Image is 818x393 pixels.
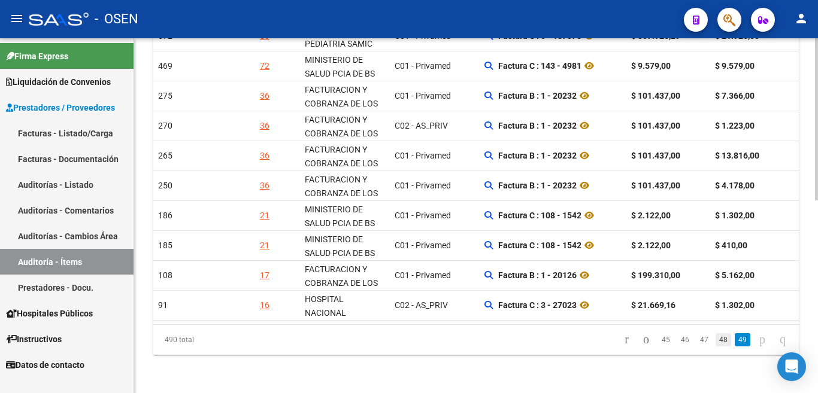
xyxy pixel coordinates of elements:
span: C01 - Privamed [395,270,451,280]
strong: Factura C : 108 - 1542 [498,240,581,250]
strong: $ 410,00 [715,240,747,250]
strong: Factura C : 3 - 27023 [498,300,577,310]
span: 469 [158,61,172,71]
div: FACTURACION Y COBRANZA DE LOS EFECTORES PUBLICOS S.E. [305,143,385,197]
span: 185 [158,240,172,250]
a: 49 [735,333,750,346]
strong: $ 199.310,00 [631,270,680,280]
strong: $ 1.302,00 [715,300,755,310]
a: go to last page [774,333,791,346]
div: 16 [260,298,269,312]
div: HOSPITAL NACIONAL PROFESOR [PERSON_NAME] [305,293,385,347]
strong: $ 4.178,00 [715,181,755,190]
div: MINISTERIO DE SALUD PCIA DE BS AS [305,53,385,94]
div: 36 [260,179,269,193]
a: go to first page [619,333,634,346]
strong: $ 21.669,16 [631,300,675,310]
div: FACTURACION Y COBRANZA DE LOS EFECTORES PUBLICOS S.E. [305,173,385,227]
strong: $ 9.579,00 [715,61,755,71]
div: MINISTERIO DE SALUD PCIA DE BS AS [305,233,385,273]
div: 490 total [153,325,280,355]
li: page 47 [695,330,714,350]
span: 91 [158,300,168,310]
strong: Factura C : 108 - 1542 [498,211,581,220]
a: go to previous page [638,333,655,346]
span: Prestadores / Proveedores [6,101,115,114]
div: 17 [260,269,269,282]
div: 36 [260,119,269,133]
strong: $ 2.122,00 [631,211,671,220]
li: page 48 [714,330,733,350]
span: C02 - AS_PRIV [395,300,448,310]
strong: $ 5.162,00 [715,270,755,280]
a: 46 [677,333,693,346]
span: C01 - Privamed [395,91,451,100]
strong: $ 101.437,00 [631,151,680,160]
strong: $ 9.579,00 [631,61,671,71]
strong: $ 7.366,00 [715,91,755,100]
li: page 46 [675,330,695,350]
a: 47 [696,333,712,346]
div: FACTURACION Y COBRANZA DE LOS EFECTORES PUBLICOS S.E. [305,113,385,167]
strong: Factura B : 1 - 20232 [498,121,577,130]
a: 45 [658,333,674,346]
span: Liquidación de Convenios [6,75,111,89]
strong: $ 1.302,00 [715,211,755,220]
div: - 30635976809 [305,293,385,361]
div: 21 [260,209,269,223]
a: go to next page [754,333,771,346]
span: 186 [158,211,172,220]
strong: $ 1.223,00 [715,121,755,130]
div: - 30715497456 [305,143,385,211]
span: Datos de contacto [6,358,84,371]
span: 275 [158,91,172,100]
span: C01 - Privamed [395,181,451,190]
li: page 49 [733,330,752,350]
div: - 30715497456 [305,113,385,181]
strong: Factura C : 0 - 137376 [498,31,581,41]
span: Instructivos [6,333,62,346]
strong: $ 101.437,00 [631,181,680,190]
li: page 45 [656,330,675,350]
span: 108 [158,270,172,280]
div: FACTURACION Y COBRANZA DE LOS EFECTORES PUBLICOS S.E. [305,263,385,317]
strong: $ 13.816,00 [715,151,759,160]
span: - OSEN [95,6,138,32]
div: 21 [260,239,269,252]
span: C01 - Privamed [395,151,451,160]
span: 265 [158,151,172,160]
span: Firma Express [6,50,68,63]
strong: Factura B : 1 - 20232 [498,181,577,190]
strong: Factura C : 143 - 4981 [498,61,581,71]
span: C02 - AS_PRIV [395,121,448,130]
strong: $ 101.437,00 [631,121,680,130]
mat-icon: menu [10,11,24,26]
div: 72 [260,59,269,73]
span: C01 - Privamed [395,61,451,71]
div: MINISTERIO DE SALUD PCIA DE BS AS [305,203,385,243]
div: - 30715497456 [305,263,385,331]
span: C01 - Privamed [395,240,451,250]
div: - 30715497456 [305,83,385,151]
div: - 30626983398 [305,233,385,287]
div: Open Intercom Messenger [777,352,806,381]
span: 270 [158,121,172,130]
div: - 30715497456 [305,173,385,241]
strong: Factura B : 1 - 20232 [498,91,577,100]
strong: Factura B : 1 - 20232 [498,151,577,160]
div: FACTURACION Y COBRANZA DE LOS EFECTORES PUBLICOS S.E. [305,83,385,138]
div: - 30626983398 [305,203,385,257]
mat-icon: person [794,11,808,26]
div: - 30626983398 [305,53,385,108]
div: 36 [260,149,269,163]
strong: Factura B : 1 - 20126 [498,270,577,280]
span: Hospitales Públicos [6,307,93,320]
strong: $ 2.122,00 [631,240,671,250]
div: 36 [260,89,269,103]
a: 48 [716,333,731,346]
strong: $ 101.437,00 [631,91,680,100]
span: 250 [158,181,172,190]
span: C01 - Privamed [395,211,451,220]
